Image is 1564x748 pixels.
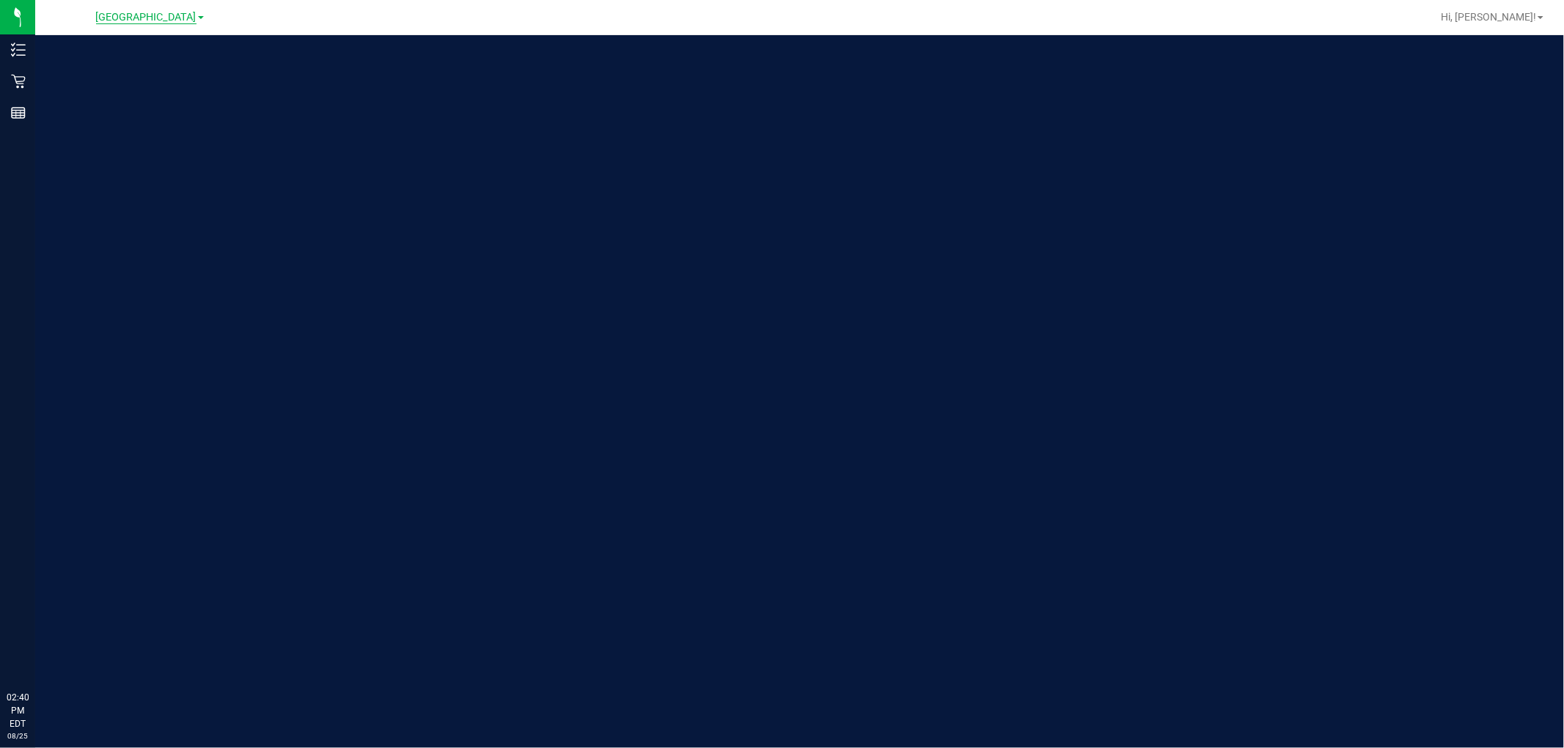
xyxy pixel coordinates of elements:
[11,74,26,89] inline-svg: Retail
[96,11,197,24] span: [GEOGRAPHIC_DATA]
[7,730,29,741] p: 08/25
[11,42,26,57] inline-svg: Inventory
[7,691,29,730] p: 02:40 PM EDT
[1441,11,1536,23] span: Hi, [PERSON_NAME]!
[11,105,26,120] inline-svg: Reports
